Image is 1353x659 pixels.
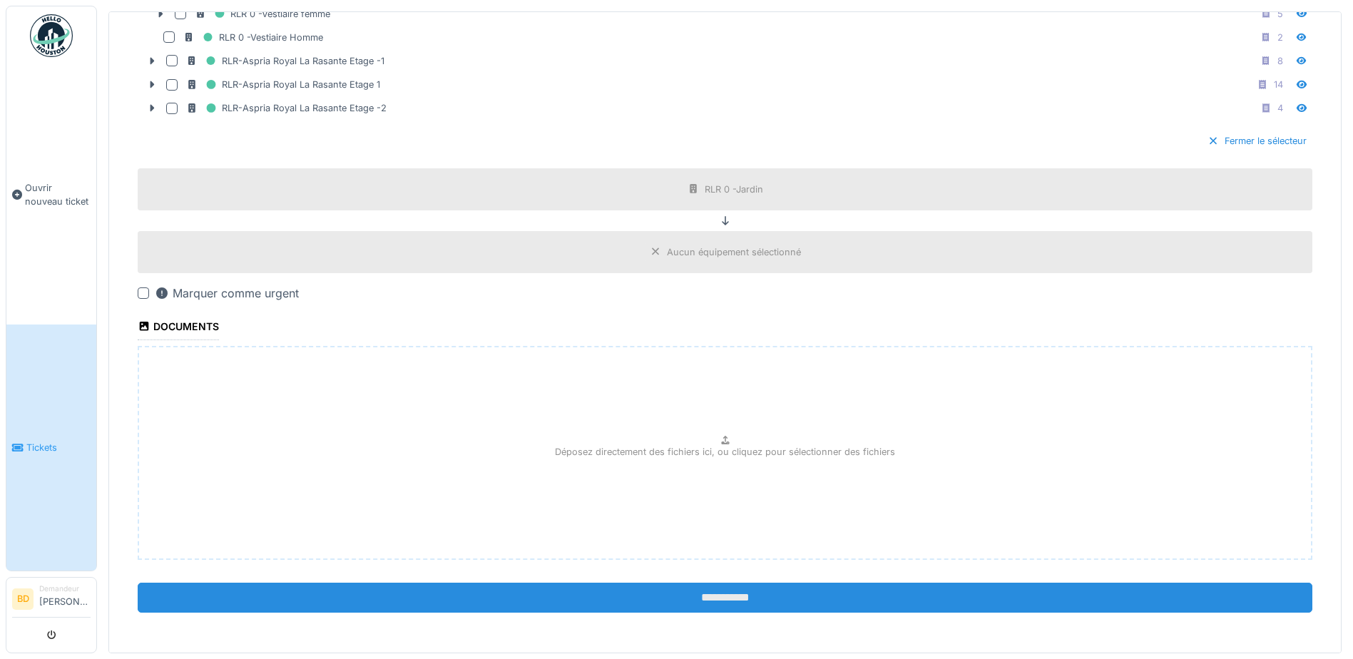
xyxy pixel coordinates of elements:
div: Aucun équipement sélectionné [667,245,801,259]
div: Demandeur [39,583,91,594]
a: Tickets [6,325,96,571]
div: Fermer le sélecteur [1202,131,1312,150]
div: RLR 0 -Vestiaire femme [195,5,330,23]
a: Ouvrir nouveau ticket [6,65,96,325]
div: Documents [138,316,219,340]
div: Marquer comme urgent [155,285,299,302]
p: Déposez directement des fichiers ici, ou cliquez pour sélectionner des fichiers [555,445,895,459]
div: RLR-Aspria Royal La Rasante Etage 1 [186,76,380,93]
div: RLR 0 -Jardin [705,183,763,196]
li: [PERSON_NAME] [39,583,91,614]
span: Ouvrir nouveau ticket [25,181,91,208]
img: Badge_color-CXgf-gQk.svg [30,14,73,57]
div: 14 [1274,78,1283,91]
div: RLR-Aspria Royal La Rasante Etage -1 [186,52,384,70]
div: 5 [1277,7,1283,21]
div: 8 [1277,54,1283,68]
a: BD Demandeur[PERSON_NAME] [12,583,91,618]
span: Tickets [26,441,91,454]
li: BD [12,588,34,610]
div: RLR-Aspria Royal La Rasante Etage -2 [186,99,387,117]
div: 4 [1277,101,1283,115]
div: 2 [1277,31,1283,44]
div: RLR 0 -Vestiaire Homme [183,29,323,46]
